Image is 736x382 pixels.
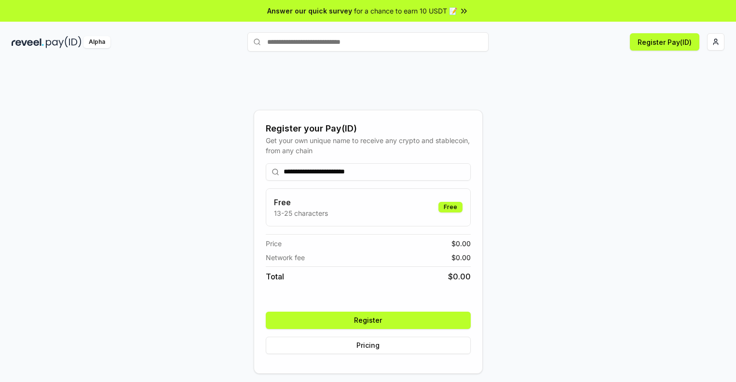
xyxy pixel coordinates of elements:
[451,252,471,263] span: $ 0.00
[266,238,282,249] span: Price
[266,337,471,354] button: Pricing
[274,208,328,218] p: 13-25 characters
[274,197,328,208] h3: Free
[266,271,284,282] span: Total
[354,6,457,16] span: for a chance to earn 10 USDT 📝
[83,36,110,48] div: Alpha
[12,36,44,48] img: reveel_dark
[438,202,463,212] div: Free
[266,252,305,263] span: Network fee
[266,312,471,329] button: Register
[46,36,82,48] img: pay_id
[448,271,471,282] span: $ 0.00
[267,6,352,16] span: Answer our quick survey
[266,135,471,156] div: Get your own unique name to receive any crypto and stablecoin, from any chain
[266,122,471,135] div: Register your Pay(ID)
[451,238,471,249] span: $ 0.00
[630,33,699,51] button: Register Pay(ID)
